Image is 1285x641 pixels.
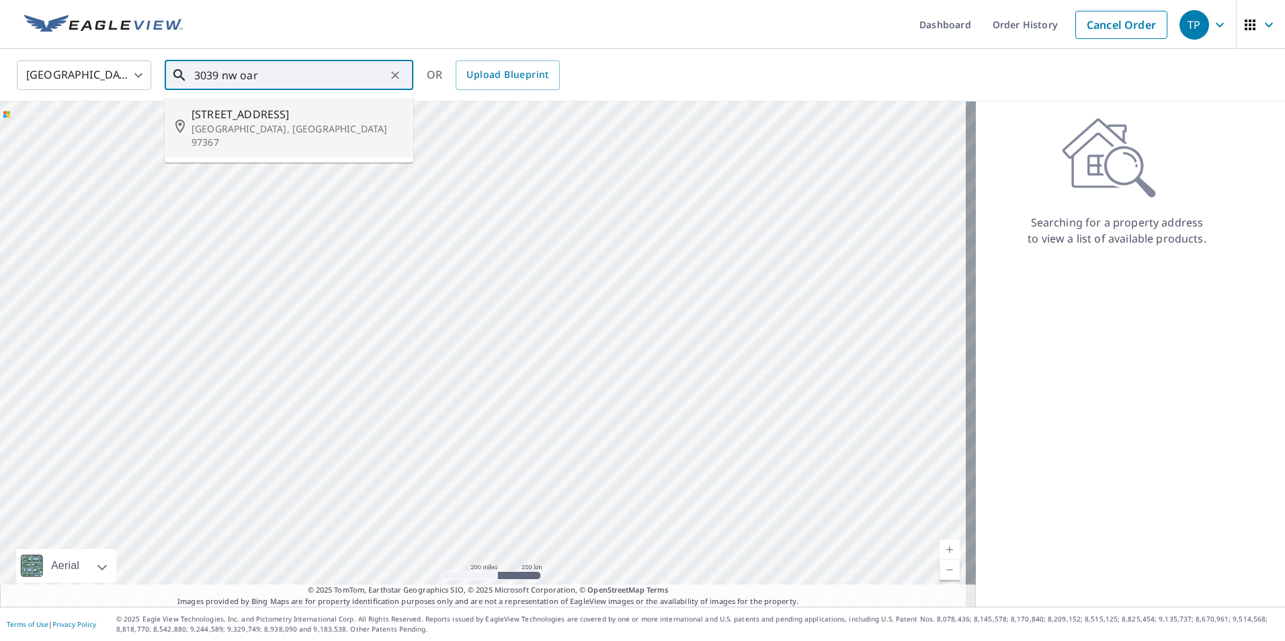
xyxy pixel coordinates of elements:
a: OpenStreetMap [587,585,644,595]
span: [STREET_ADDRESS] [192,106,403,122]
div: Aerial [47,549,83,583]
a: Current Level 5, Zoom Out [940,560,960,580]
a: Current Level 5, Zoom In [940,540,960,560]
div: TP [1179,10,1209,40]
p: | [7,620,96,628]
div: [GEOGRAPHIC_DATA] [17,56,151,94]
a: Terms of Use [7,619,48,629]
span: © 2025 TomTom, Earthstar Geographics SIO, © 2025 Microsoft Corporation, © [308,585,669,596]
a: Privacy Policy [52,619,96,629]
p: © 2025 Eagle View Technologies, Inc. and Pictometry International Corp. All Rights Reserved. Repo... [116,614,1278,634]
p: Searching for a property address to view a list of available products. [1027,214,1207,247]
img: EV Logo [24,15,183,35]
div: OR [427,60,560,90]
a: Upload Blueprint [456,60,559,90]
span: Upload Blueprint [466,67,548,83]
div: Aerial [16,549,116,583]
a: Terms [647,585,669,595]
button: Clear [386,66,405,85]
a: Cancel Order [1075,11,1167,39]
input: Search by address or latitude-longitude [194,56,386,94]
p: [GEOGRAPHIC_DATA], [GEOGRAPHIC_DATA] 97367 [192,122,403,149]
